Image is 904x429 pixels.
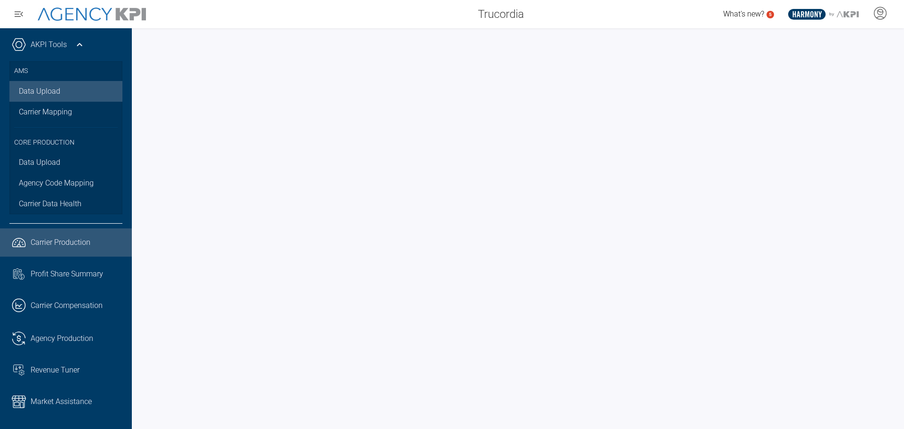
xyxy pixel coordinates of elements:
[31,268,103,280] span: Profit Share Summary
[31,396,92,407] span: Market Assistance
[31,333,93,344] span: Agency Production
[14,61,118,81] h3: AMS
[31,237,90,248] span: Carrier Production
[9,102,122,122] a: Carrier Mapping
[38,8,146,21] img: AgencyKPI
[31,300,103,311] span: Carrier Compensation
[9,152,122,173] a: Data Upload
[9,173,122,194] a: Agency Code Mapping
[14,127,118,153] h3: Core Production
[723,9,764,18] span: What's new?
[769,12,772,17] text: 5
[19,198,81,210] span: Carrier Data Health
[478,6,524,23] span: Trucordia
[31,364,80,376] span: Revenue Tuner
[9,194,122,214] a: Carrier Data Health
[31,39,67,50] a: AKPI Tools
[9,81,122,102] a: Data Upload
[767,11,774,18] a: 5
